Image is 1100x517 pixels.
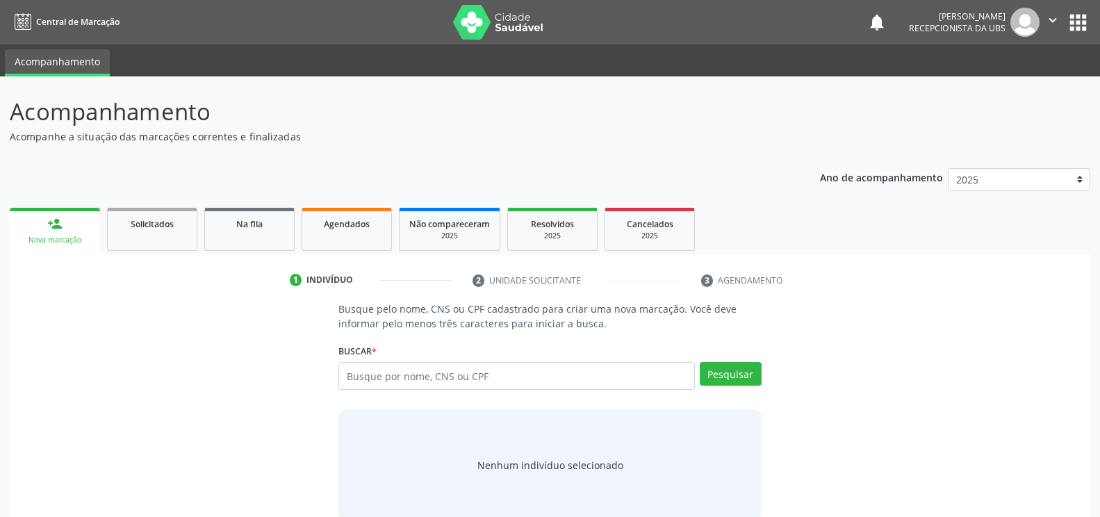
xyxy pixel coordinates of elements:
span: Na fila [236,218,263,230]
p: Busque pelo nome, CNS ou CPF cadastrado para criar uma nova marcação. Você deve informar pelo men... [338,302,761,331]
span: Resolvidos [531,218,574,230]
label: Buscar [338,340,377,362]
div: Nova marcação [19,235,90,245]
button:  [1040,8,1066,37]
img: img [1010,8,1040,37]
div: 2025 [409,231,490,241]
span: Central de Marcação [36,16,120,28]
span: Recepcionista da UBS [909,22,1005,34]
button: Pesquisar [700,362,762,386]
button: apps [1066,10,1090,35]
input: Busque por nome, CNS ou CPF [338,362,694,390]
i:  [1045,13,1060,28]
div: person_add [47,216,63,231]
p: Acompanhamento [10,95,766,129]
a: Acompanhamento [5,49,110,76]
a: Central de Marcação [10,10,120,33]
span: Cancelados [627,218,673,230]
div: Indivíduo [306,274,353,286]
p: Acompanhe a situação das marcações correntes e finalizadas [10,129,766,144]
div: 2025 [518,231,587,241]
button: notifications [867,13,887,32]
span: Agendados [324,218,370,230]
div: Nenhum indivíduo selecionado [477,458,623,473]
p: Ano de acompanhamento [820,168,943,186]
span: Solicitados [131,218,174,230]
span: Não compareceram [409,218,490,230]
div: 2025 [615,231,684,241]
div: 1 [290,274,302,286]
div: [PERSON_NAME] [909,10,1005,22]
